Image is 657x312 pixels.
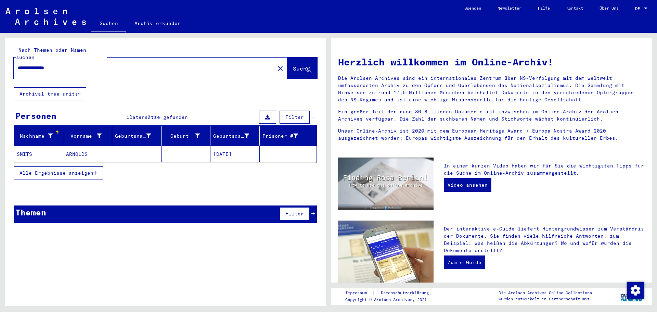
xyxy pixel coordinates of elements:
[345,297,437,303] p: Copyright © Arolsen Archives, 2021
[499,296,592,302] p: wurden entwickelt in Partnerschaft mit
[91,15,126,33] a: Suchen
[17,133,53,140] div: Nachname
[338,55,645,69] h1: Herzlich willkommen im Online-Archiv!
[444,255,485,269] a: Zum e-Guide
[115,130,161,141] div: Geburtsname
[115,133,151,140] div: Geburtsname
[164,130,210,141] div: Geburt‏
[129,114,188,120] span: Datensätze gefunden
[627,282,644,299] img: Zustimmung ändern
[285,211,304,217] span: Filter
[293,65,310,72] span: Suche
[262,133,298,140] div: Prisoner #
[20,170,93,176] span: Alle Ergebnisse anzeigen
[210,126,260,146] mat-header-cell: Geburtsdatum
[444,162,645,177] p: In einem kurzen Video haben wir für Sie die wichtigsten Tipps für die Suche im Online-Archiv zusa...
[345,289,437,297] div: |
[338,75,645,103] p: Die Arolsen Archives sind ein internationales Zentrum über NS-Verfolgung mit dem weltweit umfasse...
[375,289,437,297] a: Datenschutzerklärung
[444,178,491,192] a: Video ansehen
[210,146,260,162] mat-cell: [DATE]
[280,207,310,220] button: Filter
[63,146,113,162] mat-cell: ARNOLDS
[280,111,310,124] button: Filter
[338,127,645,142] p: Unser Online-Archiv ist 2020 mit dem European Heritage Award / Europa Nostra Award 2020 ausgezeic...
[345,289,372,297] a: Impressum
[14,87,86,100] button: Archival tree units
[262,130,309,141] div: Prisoner #
[213,130,259,141] div: Geburtsdatum
[287,58,317,79] button: Suche
[17,130,63,141] div: Nachname
[15,206,46,219] div: Themen
[112,126,162,146] mat-header-cell: Geburtsname
[499,290,592,296] p: Die Arolsen Archives Online-Collections
[619,287,645,304] img: yv_logo.png
[338,221,434,284] img: eguide.jpg
[338,158,434,210] img: video.jpg
[5,8,86,25] img: Arolsen_neg.svg
[164,133,200,140] div: Geburt‏
[126,15,189,32] a: Archiv erkunden
[15,110,56,122] div: Personen
[66,133,102,140] div: Vorname
[66,130,112,141] div: Vorname
[63,126,113,146] mat-header-cell: Vorname
[14,166,103,179] button: Alle Ergebnisse anzeigen
[285,114,304,120] span: Filter
[338,108,645,123] p: Ein großer Teil der rund 30 Millionen Dokumente ist inzwischen im Online-Archiv der Arolsen Archi...
[162,126,211,146] mat-header-cell: Geburt‏
[126,114,129,120] span: 1
[276,64,284,73] mat-icon: close
[213,133,249,140] div: Geburtsdatum
[14,126,63,146] mat-header-cell: Nachname
[635,6,643,11] span: DE
[260,126,317,146] mat-header-cell: Prisoner #
[14,146,63,162] mat-cell: SMITS
[273,61,287,75] button: Clear
[16,47,86,60] mat-label: Nach Themen oder Namen suchen
[444,225,645,254] p: Der interaktive e-Guide liefert Hintergrundwissen zum Verständnis der Dokumente. Sie finden viele...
